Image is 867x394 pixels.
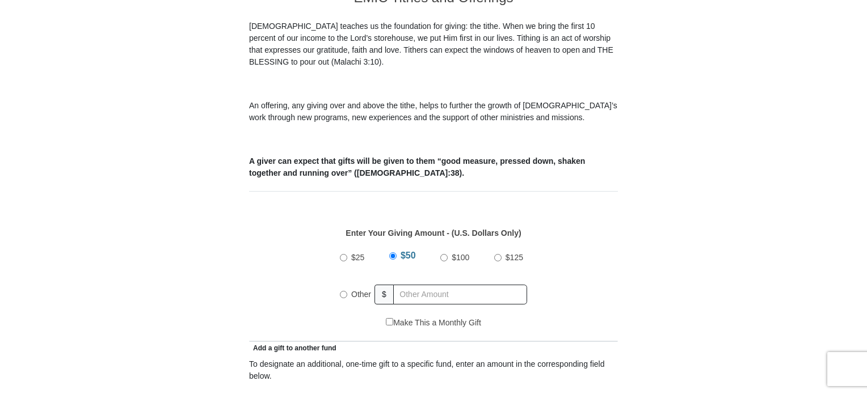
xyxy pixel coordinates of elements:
[374,285,394,304] span: $
[351,253,364,262] span: $25
[452,253,469,262] span: $100
[386,317,481,329] label: Make This a Monthly Gift
[506,253,523,262] span: $125
[249,358,618,382] div: To designate an additional, one-time gift to a specific fund, enter an amount in the correspondin...
[249,20,618,68] p: [DEMOGRAPHIC_DATA] teaches us the foundation for giving: the tithe. When we bring the first 10 pe...
[393,285,527,304] input: Other Amount
[249,156,585,177] b: A giver can expect that gifts will be given to them “good measure, pressed down, shaken together ...
[346,228,521,238] strong: Enter Your Giving Amount - (U.S. Dollars Only)
[386,318,393,325] input: Make This a Monthly Gift
[249,344,336,352] span: Add a gift to another fund
[401,251,416,260] span: $50
[249,100,618,124] p: An offering, any giving over and above the tithe, helps to further the growth of [DEMOGRAPHIC_DAT...
[351,290,371,299] span: Other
